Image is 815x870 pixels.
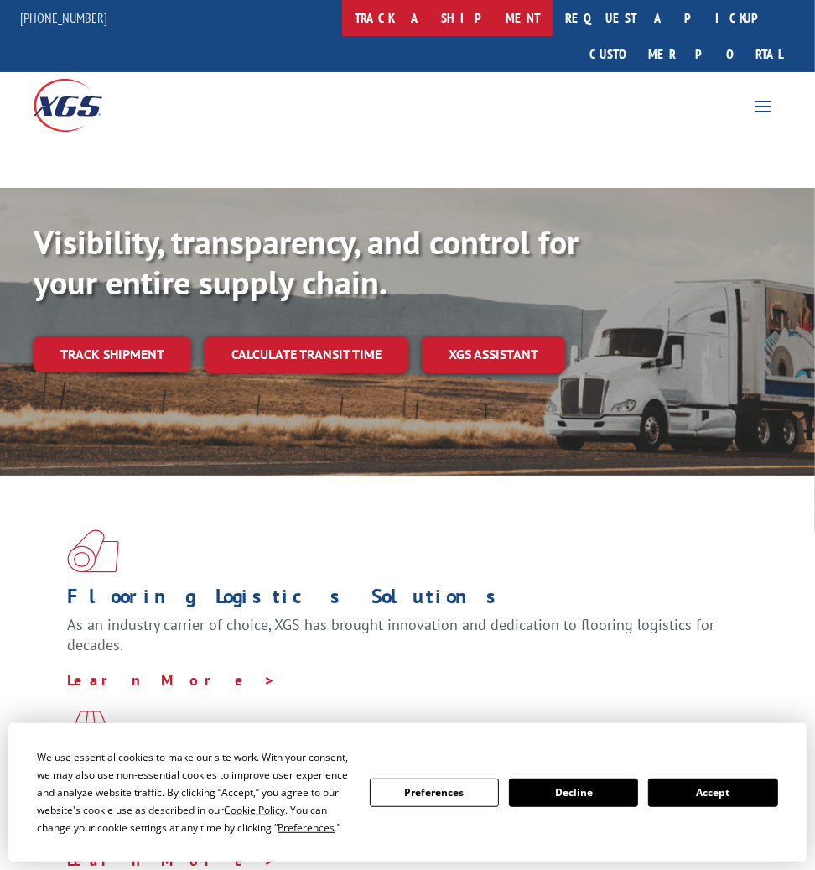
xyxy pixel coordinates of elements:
[509,779,638,807] button: Decline
[34,336,191,372] a: Track shipment
[370,779,499,807] button: Preferences
[37,748,349,836] div: We use essential cookies to make our site work. With your consent, we may also use non-essential ...
[8,723,807,862] div: Cookie Consent Prompt
[67,529,119,573] img: xgs-icon-total-supply-chain-intelligence-red
[67,711,106,754] img: xgs-icon-focused-on-flooring-red
[67,670,276,690] a: Learn More >
[67,586,735,615] h1: Flooring Logistics Solutions
[20,9,107,26] a: [PHONE_NUMBER]
[648,779,777,807] button: Accept
[34,220,579,304] b: Visibility, transparency, and control for your entire supply chain.
[577,36,795,72] a: Customer Portal
[224,803,285,817] span: Cookie Policy
[205,336,408,372] a: Calculate transit time
[278,821,335,835] span: Preferences
[422,336,565,372] a: XGS ASSISTANT
[67,615,714,654] span: As an industry carrier of choice, XGS has brought innovation and dedication to flooring logistics...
